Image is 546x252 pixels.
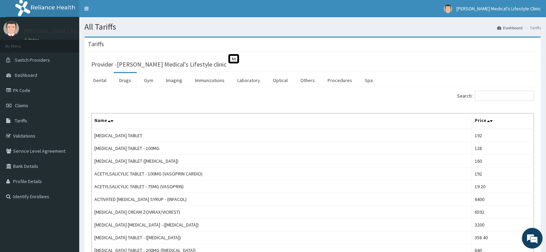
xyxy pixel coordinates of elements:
[472,129,534,142] td: 192
[92,155,472,168] td: [MEDICAL_DATA] TABLET ([MEDICAL_DATA])
[24,38,41,42] a: Online
[472,180,534,193] td: 19.20
[475,91,534,101] input: Search:
[497,25,523,31] a: Dashboard
[523,25,541,31] li: Tariffs
[444,4,452,13] img: User Image
[472,168,534,180] td: 192
[92,206,472,219] td: [MEDICAL_DATA] CREAM ZOVIRAX/VICREST)
[189,73,230,88] a: Immunizations
[92,129,472,142] td: [MEDICAL_DATA] TABLET
[24,28,137,34] p: [PERSON_NAME] Medical's Lifestyle Clinic
[228,54,239,63] span: St
[232,73,266,88] a: Laboratory
[472,193,534,206] td: 6400
[322,73,358,88] a: Procedures
[92,168,472,180] td: ACETYLSALICYLIC TABLET - 100MG (VASOPRIN CARDIO)
[15,72,37,78] span: Dashboard
[91,61,226,68] h3: Provider - [PERSON_NAME] Medical's Lifestyle clinic
[472,231,534,244] td: 358.40
[88,41,104,47] h3: Tariffs
[161,73,188,88] a: Imaging
[472,206,534,219] td: 6592
[295,73,320,88] a: Others
[472,142,534,155] td: 128
[114,73,137,88] a: Drugs
[15,118,27,124] span: Tariffs
[15,57,50,63] span: Switch Providers
[92,219,472,231] td: [MEDICAL_DATA] [MEDICAL_DATA] - ([MEDICAL_DATA])
[472,113,534,129] th: Price
[472,219,534,231] td: 3200
[92,231,472,244] td: [MEDICAL_DATA] TABLET - ([MEDICAL_DATA])
[3,21,19,36] img: User Image
[92,142,472,155] td: [MEDICAL_DATA] TABLET - 100MG
[84,22,541,31] h1: All Tariffs
[92,113,472,129] th: Name
[456,6,541,12] span: [PERSON_NAME] Medical's Lifestyle Clinic
[92,180,472,193] td: ACETYLSALICYLIC TABLET - 75MG (VASOPRIN)
[138,73,159,88] a: Gym
[92,193,472,206] td: ACTIVATED [MEDICAL_DATA] SYRUP - (INFACOL)
[267,73,293,88] a: Optical
[359,73,378,88] a: Spa
[15,102,28,109] span: Claims
[88,73,112,88] a: Dental
[457,91,534,101] label: Search:
[472,155,534,168] td: 160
